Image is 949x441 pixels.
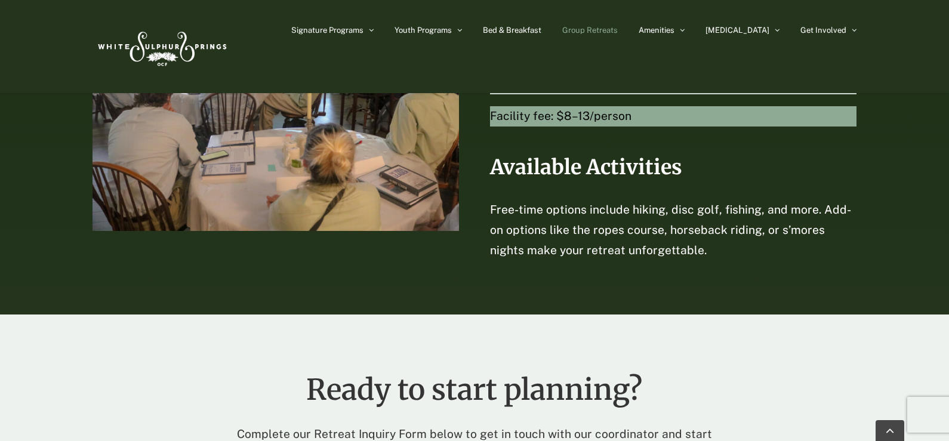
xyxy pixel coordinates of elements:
[291,26,363,34] span: Signature Programs
[705,26,769,34] span: [MEDICAL_DATA]
[225,375,724,405] h1: Ready to start planning?
[395,26,452,34] span: Youth Programs
[490,106,857,127] span: Facility fee: $8–13/person
[562,26,618,34] span: Group Retreats
[639,26,674,34] span: Amenities
[483,26,541,34] span: Bed & Breakfast
[490,203,851,257] span: Free-time options include hiking, disc golf, fishing, and more. Add-on options like the ropes cou...
[800,26,846,34] span: Get Involved
[490,155,682,180] span: Available Activities
[93,18,230,75] img: White Sulphur Springs Logo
